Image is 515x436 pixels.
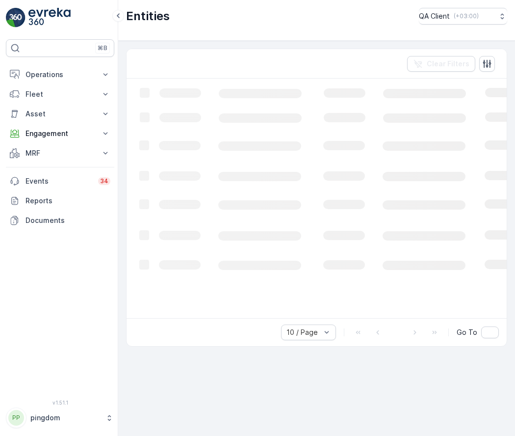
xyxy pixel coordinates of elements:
[457,327,477,337] span: Go To
[30,413,101,423] p: pingdom
[28,8,71,27] img: logo_light-DOdMpM7g.png
[419,11,450,21] p: QA Client
[6,104,114,124] button: Asset
[26,70,95,80] p: Operations
[26,89,95,99] p: Fleet
[26,129,95,138] p: Engagement
[6,84,114,104] button: Fleet
[26,148,95,158] p: MRF
[6,171,114,191] a: Events34
[6,191,114,211] a: Reports
[98,44,107,52] p: ⌘B
[6,400,114,406] span: v 1.51.1
[6,408,114,428] button: PPpingdom
[26,216,110,225] p: Documents
[6,124,114,143] button: Engagement
[6,65,114,84] button: Operations
[8,410,24,426] div: PP
[100,177,108,185] p: 34
[454,12,479,20] p: ( +03:00 )
[6,8,26,27] img: logo
[427,59,469,69] p: Clear Filters
[419,8,507,25] button: QA Client(+03:00)
[6,211,114,230] a: Documents
[6,143,114,163] button: MRF
[26,196,110,206] p: Reports
[26,109,95,119] p: Asset
[26,176,92,186] p: Events
[126,8,170,24] p: Entities
[407,56,475,72] button: Clear Filters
